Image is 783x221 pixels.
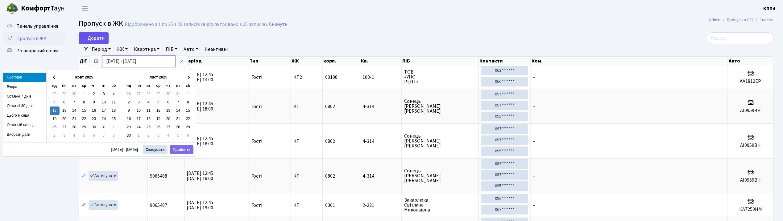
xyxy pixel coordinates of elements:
li: Вибрати дати [3,130,46,139]
td: 14 [69,106,79,115]
span: 2-231 [363,203,399,208]
td: 29 [60,90,69,98]
td: 17 [99,106,109,115]
td: 28 [69,123,79,131]
span: 0802 [325,138,335,145]
th: чт [89,82,99,90]
th: Кв. [360,57,402,65]
td: 8 [79,98,89,106]
td: 7 [99,131,109,140]
a: Авто [181,44,201,54]
td: 27 [60,123,69,131]
td: 29 [183,123,193,131]
td: 10 [134,106,144,115]
td: 3 [99,90,109,98]
span: Пропуск в ЖК [79,18,123,29]
th: ЖК [291,57,323,65]
td: 3 [60,131,69,140]
td: 16 [89,106,99,115]
span: Пропуск в ЖК [16,35,47,42]
td: 12 [154,106,164,115]
span: 0802 [325,103,335,110]
td: 31 [173,90,183,98]
td: 27 [164,123,173,131]
td: 23 [124,123,134,131]
button: Прийняти [170,145,193,154]
span: Сонець [PERSON_NAME] [PERSON_NAME] [404,168,476,183]
span: Гості [251,139,262,144]
span: - [533,202,535,209]
td: 19 [154,115,164,123]
a: Admin [709,17,721,23]
span: Гості [251,174,262,179]
td: 14 [173,106,183,115]
td: 1 [109,123,119,131]
a: ЖК [114,44,130,54]
th: Тип [249,57,291,65]
td: 1 [134,131,144,140]
span: Додати [83,35,105,42]
span: Гості [251,203,262,208]
a: Активувати [89,171,118,181]
span: 00108 [325,74,338,81]
td: 16 [124,115,134,123]
th: корп. [323,57,360,65]
span: КТ [293,203,320,208]
a: Пропуск в ЖК [727,17,753,23]
td: 6 [60,98,69,106]
th: ср [79,82,89,90]
li: Цього місяця [3,111,46,120]
th: сб [183,82,193,90]
span: 9065488 [150,173,167,179]
td: 13 [164,106,173,115]
td: 12 [50,106,60,115]
span: Розширений пошук [16,47,60,54]
b: КПП4 [764,5,776,12]
span: - [533,173,535,179]
a: ПІБ [163,44,180,54]
td: 6 [164,98,173,106]
th: ср [154,82,164,90]
td: 15 [79,106,89,115]
h5: AI0959BH [731,143,771,148]
span: Гості [251,75,262,80]
span: 9065487 [150,202,167,209]
td: 20 [60,115,69,123]
span: ТОВ «УНО РЕНТ» [404,70,476,84]
span: 0301 [325,202,335,209]
span: 4-314 [363,104,399,109]
th: вт [69,82,79,90]
a: Панель управління [3,20,65,32]
a: Скинути [269,22,288,27]
td: 2 [124,98,134,106]
td: 23 [89,115,99,123]
td: 4 [69,131,79,140]
a: Квартира [131,44,162,54]
span: [DATE] - [DATE] [111,148,140,151]
td: 7 [69,98,79,106]
li: Останній місяць [3,120,46,130]
td: 21 [173,115,183,123]
span: Панель управління [16,23,58,30]
th: вт [144,82,154,90]
td: 28 [50,90,60,98]
td: 2 [50,131,60,140]
span: 4-314 [363,139,399,144]
th: пт [99,82,109,90]
span: Сонець [PERSON_NAME] [PERSON_NAME] [404,134,476,148]
img: logo.png [6,2,19,15]
span: Таун [21,3,65,14]
td: 26 [124,90,134,98]
td: 4 [144,98,154,106]
td: 5 [154,98,164,106]
span: Сонець [PERSON_NAME] [PERSON_NAME] [404,99,476,114]
td: 9 [124,106,134,115]
td: 1 [183,90,193,98]
th: Авто [728,57,774,65]
a: Розширений пошук [3,45,65,57]
td: 6 [183,131,193,140]
td: 3 [154,131,164,140]
nav: breadcrumb [700,14,783,26]
th: нд [124,82,134,90]
td: 20 [164,115,173,123]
